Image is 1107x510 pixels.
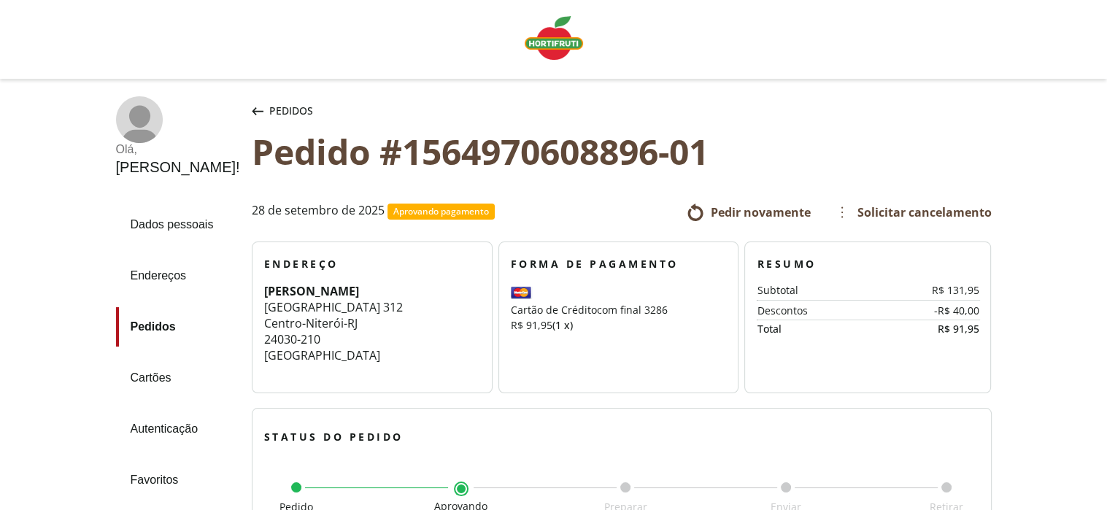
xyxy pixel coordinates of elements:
div: [PERSON_NAME] ! [116,159,240,176]
div: R$ 91,95 [868,323,979,335]
div: Subtotal [757,285,890,296]
a: Logo [519,10,589,69]
span: [GEOGRAPHIC_DATA] [264,299,380,315]
div: R$ 131,95 [890,285,979,296]
div: -R$ 40,00 [890,305,979,317]
span: Status do pedido [264,430,404,444]
span: - [302,315,306,331]
h3: Endereço [264,257,480,271]
a: Pedidos [116,307,240,347]
span: RJ [347,315,358,331]
a: Dados pessoais [116,205,240,244]
span: com final 3286 [597,303,668,317]
div: Cartão de Crédito [511,302,727,333]
div: Total [757,323,868,335]
span: 312 [383,299,403,315]
a: Endereços [116,256,240,295]
a: Autenticação [116,409,240,449]
img: Logo [525,16,583,60]
a: Pedir novamente [687,204,810,221]
span: 24030-210 [264,331,320,347]
a: Cartões [116,358,240,398]
span: - [344,315,347,331]
strong: [PERSON_NAME] [264,283,359,299]
span: Niterói [306,315,344,331]
div: Descontos [757,305,890,317]
span: Centro [264,315,302,331]
span: [GEOGRAPHIC_DATA] [264,347,380,363]
h3: Resumo [757,257,979,271]
div: Pedido #1564970608896-01 [252,131,992,171]
span: Aprovando pagamento [393,205,489,217]
div: Olá , [116,143,240,156]
span: 28 de setembro de 2025 [252,204,385,220]
a: Favoritos [116,460,240,500]
span: Pedir novamente [710,204,810,220]
h3: Forma de Pagamento [511,257,727,271]
span: (1 x) [552,318,573,332]
button: Pedidos [249,96,316,125]
span: Pedidos [269,104,313,118]
span: R$ 91,95 [511,318,552,332]
a: Solicitar cancelamento [833,201,991,224]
